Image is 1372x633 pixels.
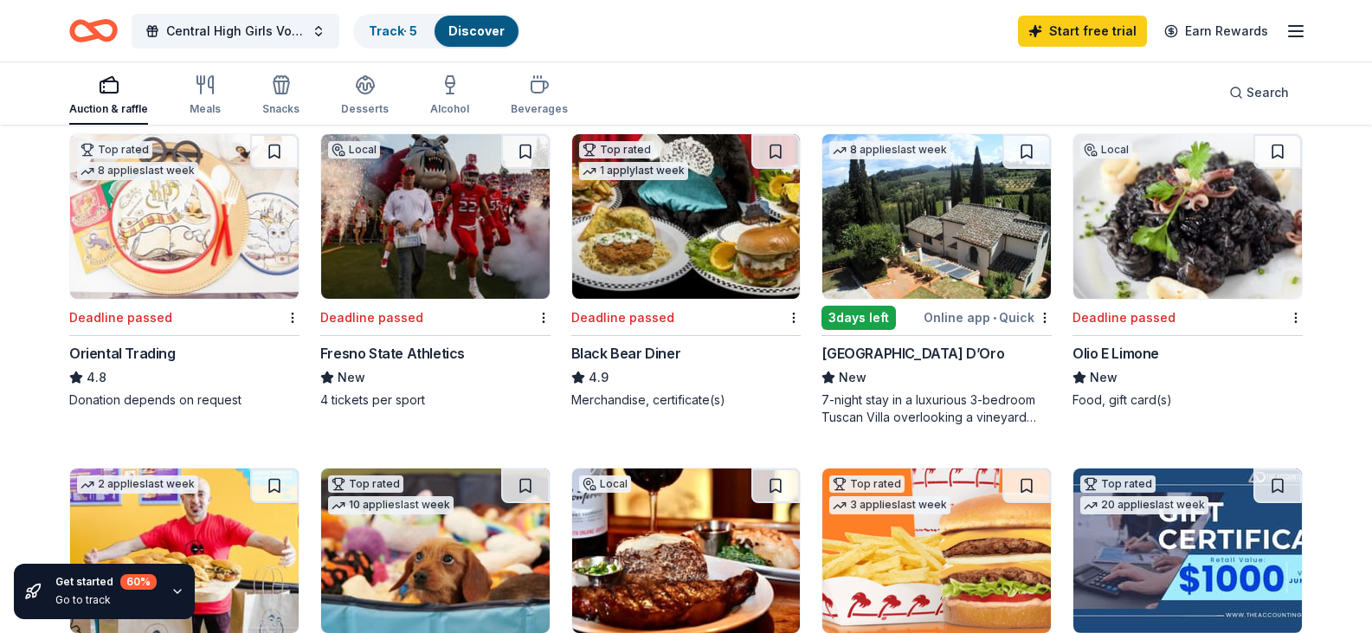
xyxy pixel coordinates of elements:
img: Image for Oriental Trading [70,134,299,299]
a: Image for Fresno State AthleticsLocalDeadline passedFresno State AthleticsNew4 tickets per sport [320,133,551,409]
img: Image for BarkBox [321,468,550,633]
div: 20 applies last week [1080,496,1208,514]
div: Desserts [341,102,389,116]
button: Beverages [511,68,568,125]
div: 10 applies last week [328,496,454,514]
div: Deadline passed [1072,307,1176,328]
img: Image for Cattlemens [572,468,801,633]
button: Track· 5Discover [353,14,520,48]
div: Alcohol [430,102,469,116]
a: Image for Oriental TradingTop rated8 applieslast weekDeadline passedOriental Trading4.8Donation d... [69,133,300,409]
div: 3 applies last week [829,496,950,514]
div: Olio E Limone [1072,343,1159,364]
div: Online app Quick [924,307,1052,328]
button: Meals [190,68,221,125]
div: 2 applies last week [77,475,198,494]
div: Deadline passed [320,307,423,328]
div: Local [1080,141,1132,158]
span: • [993,311,996,325]
span: 4.9 [589,367,609,388]
button: Central High Girls Volleyball Fundraiser [132,14,339,48]
span: New [1090,367,1118,388]
div: 8 applies last week [829,141,950,159]
img: Image for Black Bear Diner [572,134,801,299]
div: Merchandise, certificate(s) [571,391,802,409]
a: Home [69,10,118,51]
div: [GEOGRAPHIC_DATA] D’Oro [821,343,1004,364]
a: Image for Black Bear DinerTop rated1 applylast weekDeadline passedBlack Bear Diner4.9Merchandise,... [571,133,802,409]
div: Local [328,141,380,158]
a: Image for Villa Sogni D’Oro8 applieslast week3days leftOnline app•Quick[GEOGRAPHIC_DATA] D’OroNew... [821,133,1052,426]
div: Beverages [511,102,568,116]
span: New [338,367,365,388]
div: Food, gift card(s) [1072,391,1303,409]
img: Image for Fresno State Athletics [321,134,550,299]
div: Top rated [579,141,654,158]
span: 4.8 [87,367,106,388]
span: New [839,367,866,388]
a: Image for Olio E LimoneLocalDeadline passedOlio E LimoneNewFood, gift card(s) [1072,133,1303,409]
button: Search [1215,75,1303,110]
button: Desserts [341,68,389,125]
a: Start free trial [1018,16,1147,47]
div: 3 days left [821,306,896,330]
div: Fresno State Athletics [320,343,465,364]
div: Top rated [77,141,152,158]
div: Meals [190,102,221,116]
img: Image for The Accounting Doctor [1073,468,1302,633]
button: Auction & raffle [69,68,148,125]
span: Central High Girls Volleyball Fundraiser [166,21,305,42]
a: Earn Rewards [1154,16,1279,47]
div: Deadline passed [69,307,172,328]
div: 60 % [120,574,157,590]
div: Top rated [328,475,403,493]
button: Snacks [262,68,300,125]
a: Track· 5 [369,23,417,38]
img: Image for In-N-Out [822,468,1051,633]
img: Image for Olio E Limone [1073,134,1302,299]
div: Top rated [1080,475,1156,493]
div: Black Bear Diner [571,343,681,364]
a: Discover [448,23,505,38]
span: Search [1246,82,1289,103]
div: 7-night stay in a luxurious 3-bedroom Tuscan Villa overlooking a vineyard and the ancient walled ... [821,391,1052,426]
div: Auction & raffle [69,102,148,116]
div: Deadline passed [571,307,674,328]
div: 8 applies last week [77,162,198,180]
div: Go to track [55,593,157,607]
div: Top rated [829,475,905,493]
div: Donation depends on request [69,391,300,409]
div: 4 tickets per sport [320,391,551,409]
div: Snacks [262,102,300,116]
div: Local [579,475,631,493]
button: Alcohol [430,68,469,125]
div: 1 apply last week [579,162,688,180]
img: Image for Villa Sogni D’Oro [822,134,1051,299]
div: Oriental Trading [69,343,176,364]
div: Get started [55,574,157,590]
